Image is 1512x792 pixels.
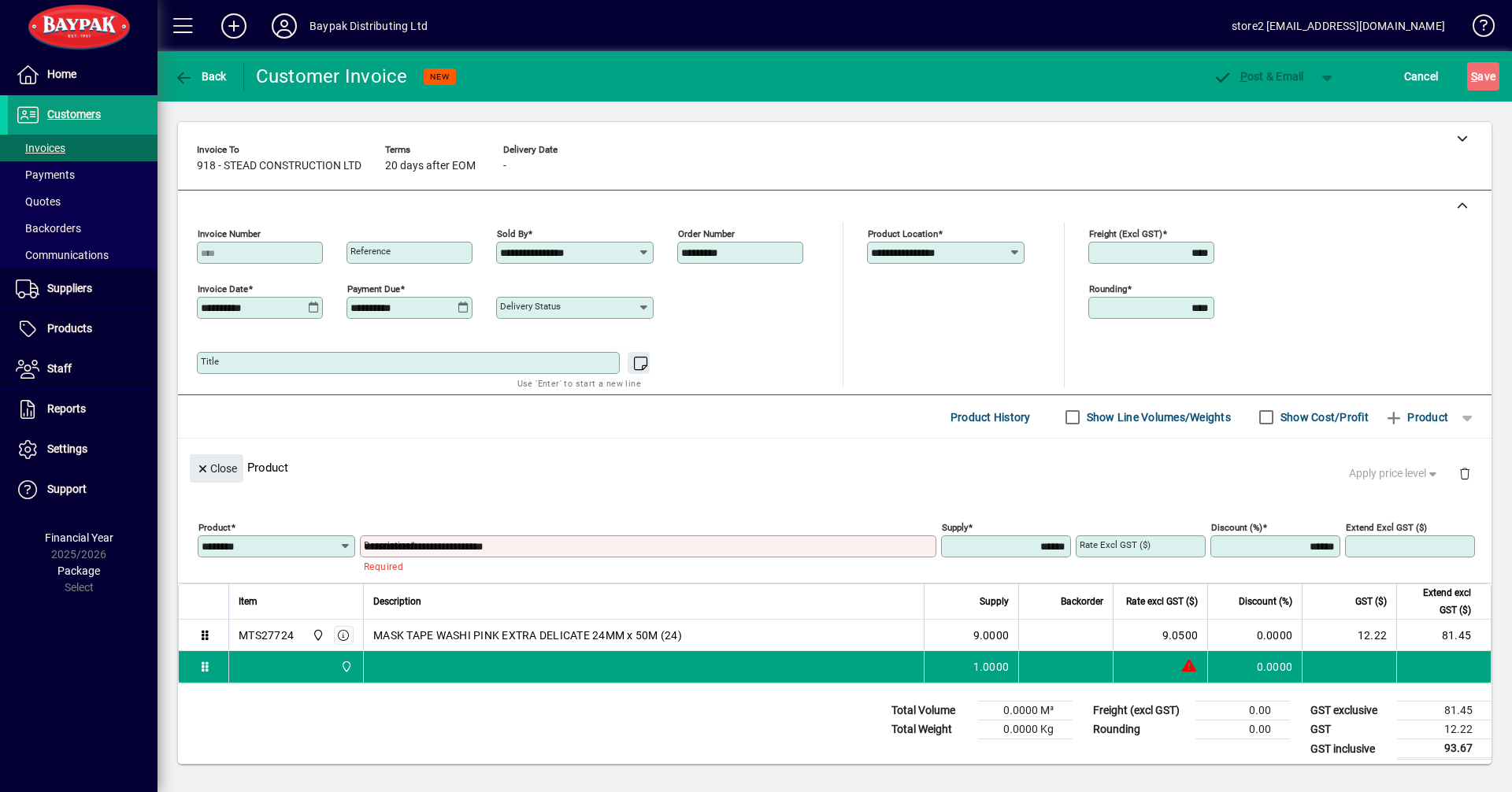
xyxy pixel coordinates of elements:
[157,62,244,91] app-page-header-button: Back
[1211,522,1262,533] mat-label: Discount (%)
[430,72,450,82] span: NEW
[16,249,109,261] span: Communications
[8,309,157,349] a: Products
[942,522,968,533] mat-label: Supply
[678,228,735,239] mat-label: Order number
[1303,720,1397,739] td: GST
[47,402,86,415] span: Reports
[1195,720,1290,739] td: 0.00
[256,64,408,89] div: Customer Invoice
[308,627,326,644] span: Baypak - Onekawa
[16,222,81,235] span: Backorders
[973,627,1010,643] span: 9.0000
[951,405,1031,430] span: Product History
[1085,720,1195,739] td: Rounding
[1084,409,1231,425] label: Show Line Volumes/Weights
[8,390,157,429] a: Reports
[47,108,101,120] span: Customers
[1349,465,1440,482] span: Apply price level
[47,442,87,455] span: Settings
[1205,62,1312,91] button: Post & Email
[385,160,476,172] span: 20 days after EOM
[336,658,354,675] span: Baypak - Onekawa
[517,374,641,392] mat-hint: Use 'Enter' to start a new line
[1461,3,1492,54] a: Knowledge Base
[16,168,75,181] span: Payments
[1343,460,1447,488] button: Apply price level
[1471,64,1495,89] span: ave
[8,470,157,509] a: Support
[239,627,294,643] div: MTS27724
[980,593,1009,610] span: Supply
[196,456,237,482] span: Close
[47,282,92,294] span: Suppliers
[8,269,157,309] a: Suppliers
[178,439,1492,496] div: Product
[868,228,938,239] mat-label: Product location
[944,403,1037,431] button: Product History
[1302,620,1396,651] td: 12.22
[8,135,157,161] a: Invoices
[16,195,61,208] span: Quotes
[309,13,428,39] div: Baypak Distributing Ltd
[973,659,1010,675] span: 1.0000
[1240,70,1247,83] span: P
[1061,593,1103,610] span: Backorder
[1207,651,1302,683] td: 0.0000
[497,228,528,239] mat-label: Sold by
[1467,62,1499,91] button: Save
[1397,720,1492,739] td: 12.22
[373,593,421,610] span: Description
[1446,454,1484,492] button: Delete
[8,350,157,389] a: Staff
[8,55,157,94] a: Home
[1303,701,1397,720] td: GST exclusive
[1471,70,1477,83] span: S
[1195,701,1290,720] td: 0.00
[174,70,227,83] span: Back
[373,627,682,643] span: MASK TAPE WASHI PINK EXTRA DELICATE 24MM x 50M (24)
[1277,409,1369,425] label: Show Cost/Profit
[197,160,361,172] span: 918 - STEAD CONSTRUCTION LTD
[170,62,231,91] button: Back
[978,701,1073,720] td: 0.0000 M³
[47,68,76,80] span: Home
[364,557,924,574] mat-error: Required
[8,430,157,469] a: Settings
[1089,283,1127,294] mat-label: Rounding
[1346,522,1427,533] mat-label: Extend excl GST ($)
[198,522,231,533] mat-label: Product
[209,12,259,40] button: Add
[259,12,309,40] button: Profile
[1303,739,1397,759] td: GST inclusive
[47,322,92,335] span: Products
[350,246,391,257] mat-label: Reference
[201,356,219,367] mat-label: Title
[1080,539,1151,550] mat-label: Rate excl GST ($)
[1089,228,1162,239] mat-label: Freight (excl GST)
[190,454,243,483] button: Close
[8,215,157,242] a: Backorders
[198,228,261,239] mat-label: Invoice number
[347,283,400,294] mat-label: Payment due
[1446,466,1484,480] app-page-header-button: Delete
[1207,620,1302,651] td: 0.0000
[45,531,113,544] span: Financial Year
[47,483,87,495] span: Support
[978,720,1073,739] td: 0.0000 Kg
[186,461,247,475] app-page-header-button: Close
[1404,64,1439,89] span: Cancel
[884,720,978,739] td: Total Weight
[1213,70,1304,83] span: ost & Email
[503,160,506,172] span: -
[364,539,410,550] mat-label: Description
[1126,593,1198,610] span: Rate excl GST ($)
[239,593,258,610] span: Item
[1085,701,1195,720] td: Freight (excl GST)
[1123,627,1198,643] div: 9.0500
[1355,593,1387,610] span: GST ($)
[8,188,157,215] a: Quotes
[8,161,157,188] a: Payments
[884,701,978,720] td: Total Volume
[1396,620,1491,651] td: 81.45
